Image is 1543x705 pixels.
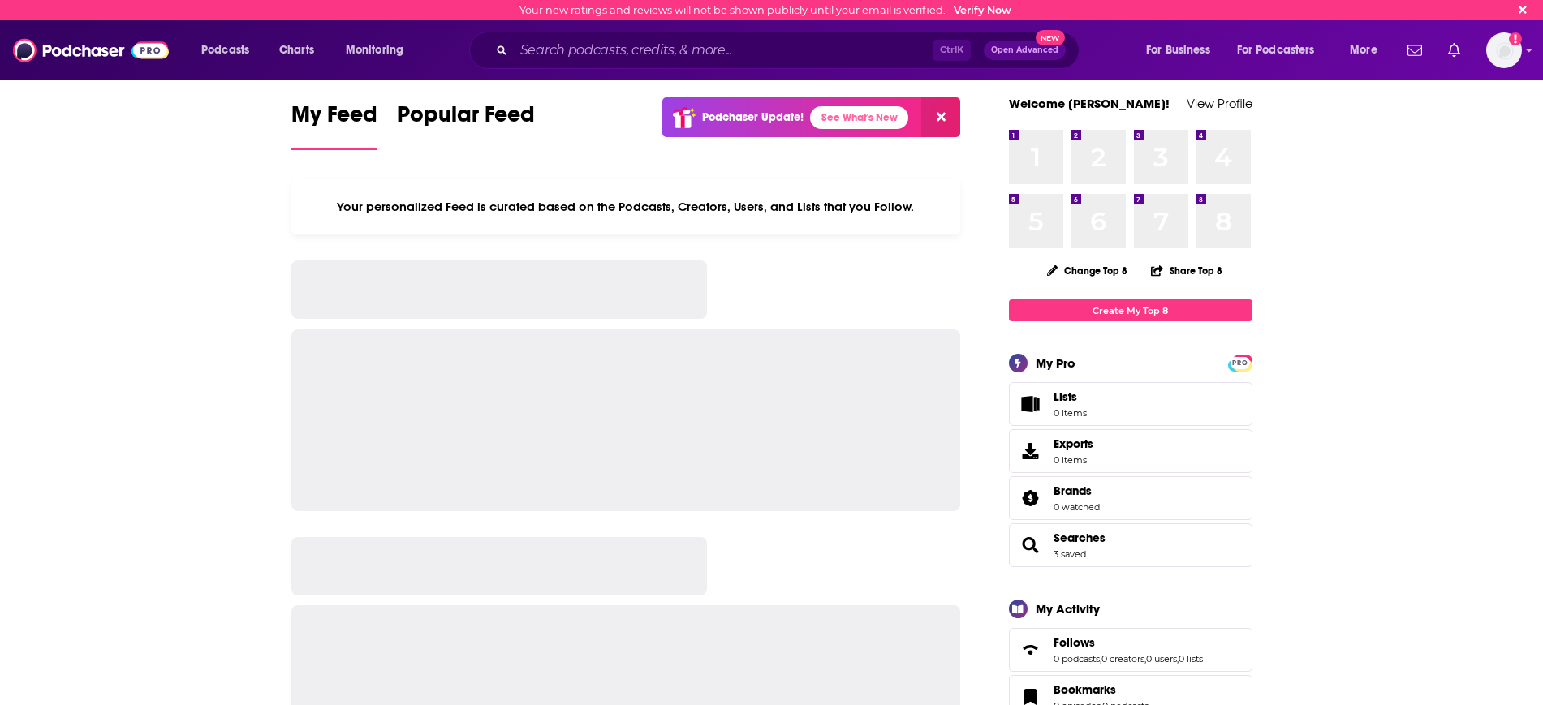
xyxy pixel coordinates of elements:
button: open menu [1135,37,1231,63]
a: Show notifications dropdown [1401,37,1429,64]
span: Exports [1054,436,1093,451]
a: Verify Now [954,4,1011,16]
a: Charts [269,37,324,63]
a: 0 watched [1054,501,1100,513]
span: Charts [279,39,314,62]
a: Welcome [PERSON_NAME]! [1009,96,1170,111]
button: open menu [334,37,425,63]
span: 0 items [1054,407,1087,419]
div: My Activity [1036,601,1100,617]
p: Podchaser Update! [702,110,804,124]
span: Brands [1054,484,1092,498]
button: open menu [1338,37,1398,63]
a: 0 lists [1179,653,1203,664]
span: My Feed [291,101,377,138]
span: Exports [1015,440,1047,462]
a: Exports [1009,429,1252,473]
a: Create My Top 8 [1009,299,1252,321]
a: My Feed [291,101,377,150]
a: Searches [1015,534,1047,557]
span: , [1177,653,1179,664]
span: Lists [1054,389,1087,404]
a: Brands [1015,487,1047,509]
span: , [1100,653,1101,664]
input: Search podcasts, credits, & more... [514,37,933,63]
a: Popular Feed [397,101,535,150]
span: Brands [1009,476,1252,520]
div: Your personalized Feed is curated based on the Podcasts, Creators, Users, and Lists that you Follow. [291,179,961,234]
span: Lists [1054,389,1077,404]
button: Share Top 8 [1150,255,1223,286]
span: Popular Feed [397,101,535,138]
span: Logged in as MelissaPS [1486,32,1522,68]
span: PRO [1231,357,1250,369]
img: User Profile [1486,32,1522,68]
button: Change Top 8 [1037,260,1138,281]
span: New [1036,30,1065,45]
span: Podcasts [201,39,249,62]
a: 3 saved [1054,548,1086,560]
a: Follows [1015,638,1047,661]
span: Follows [1054,635,1095,650]
span: Bookmarks [1054,682,1116,697]
a: 0 users [1146,653,1177,664]
span: Follows [1009,628,1252,672]
button: open menu [1226,37,1338,63]
a: Follows [1054,635,1203,650]
div: Search podcasts, credits, & more... [485,32,1095,69]
div: Your new ratings and reviews will not be shown publicly until your email is verified. [519,4,1011,16]
a: 0 podcasts [1054,653,1100,664]
span: , [1144,653,1146,664]
div: My Pro [1036,355,1075,371]
a: Lists [1009,382,1252,426]
a: 0 creators [1101,653,1144,664]
button: Show profile menu [1486,32,1522,68]
span: Lists [1015,393,1047,415]
span: Searches [1009,523,1252,567]
a: View Profile [1187,96,1252,111]
img: Podchaser - Follow, Share and Rate Podcasts [13,35,169,66]
svg: Email not verified [1509,32,1522,45]
span: For Podcasters [1237,39,1315,62]
a: Brands [1054,484,1100,498]
a: Searches [1054,531,1106,545]
button: Open AdvancedNew [984,41,1066,60]
a: PRO [1231,356,1250,368]
button: open menu [190,37,270,63]
a: Bookmarks [1054,682,1149,697]
span: Monitoring [346,39,403,62]
a: Show notifications dropdown [1442,37,1467,64]
span: More [1350,39,1377,62]
span: For Business [1146,39,1210,62]
span: 0 items [1054,454,1093,466]
span: Ctrl K [933,40,971,61]
a: See What's New [810,106,908,129]
span: Open Advanced [991,46,1058,54]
